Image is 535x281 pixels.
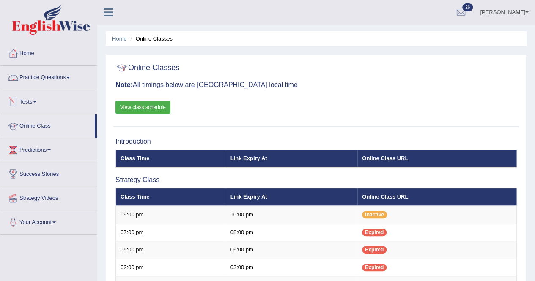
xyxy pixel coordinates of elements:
th: Online Class URL [357,188,516,206]
a: View class schedule [115,101,170,114]
a: Practice Questions [0,66,97,87]
a: Home [0,42,97,63]
th: Link Expiry At [226,188,358,206]
a: Strategy Videos [0,186,97,207]
h2: Online Classes [115,62,179,74]
span: Expired [362,229,387,236]
th: Online Class URL [357,150,516,167]
th: Class Time [116,188,226,206]
b: Note: [115,81,133,88]
a: Home [112,35,127,42]
td: 02:00 pm [116,259,226,276]
td: 10:00 pm [226,206,358,224]
h3: Introduction [115,138,517,145]
td: 03:00 pm [226,259,358,276]
td: 08:00 pm [226,224,358,241]
a: Success Stories [0,162,97,183]
h3: All timings below are [GEOGRAPHIC_DATA] local time [115,81,517,89]
span: Expired [362,264,387,271]
a: Online Class [0,114,95,135]
span: Expired [362,246,387,254]
a: Predictions [0,138,97,159]
span: 26 [462,3,473,11]
td: 06:00 pm [226,241,358,259]
td: 05:00 pm [116,241,226,259]
a: Your Account [0,210,97,232]
td: 07:00 pm [116,224,226,241]
th: Class Time [116,150,226,167]
a: Tests [0,90,97,111]
h3: Strategy Class [115,176,517,184]
th: Link Expiry At [226,150,358,167]
td: 09:00 pm [116,206,226,224]
span: Inactive [362,211,387,218]
li: Online Classes [128,35,173,43]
